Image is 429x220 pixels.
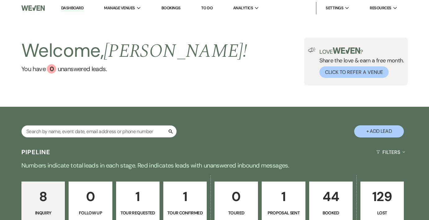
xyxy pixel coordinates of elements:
img: weven-logo-green.svg [333,47,360,54]
span: Settings [326,5,343,11]
p: Tour Confirmed [167,209,203,216]
p: Lost [364,209,400,216]
p: Follow Up [73,209,108,216]
button: Filters [374,144,408,160]
p: 0 [219,186,254,207]
span: [PERSON_NAME] ! [104,37,247,65]
p: Tour Requested [120,209,156,216]
span: Resources [370,5,391,11]
img: Weven Logo [21,2,45,15]
p: Love ? [319,47,404,55]
span: Manage Venues [104,5,135,11]
p: 8 [25,186,61,207]
button: + Add Lead [354,125,404,137]
span: Analytics [233,5,253,11]
input: Search by name, event date, email address or phone number [21,125,177,137]
p: 1 [266,186,301,207]
p: 1 [167,186,203,207]
p: Toured [219,209,254,216]
a: Bookings [161,5,181,11]
a: Dashboard [61,5,84,11]
p: 0 [73,186,108,207]
p: Proposal Sent [266,209,301,216]
img: loud-speaker-illustration.svg [308,47,316,52]
p: 44 [313,186,349,207]
div: Share the love & earn a free month. [316,47,404,78]
h2: Welcome, [21,38,247,64]
a: To Do [201,5,213,11]
p: 129 [364,186,400,207]
button: Click to Refer a Venue [319,66,389,78]
p: 1 [120,186,156,207]
div: 0 [47,64,56,74]
p: Booked [313,209,349,216]
a: You have 0 unanswered leads. [21,64,247,74]
p: Inquiry [25,209,61,216]
h3: Pipeline [21,148,51,156]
